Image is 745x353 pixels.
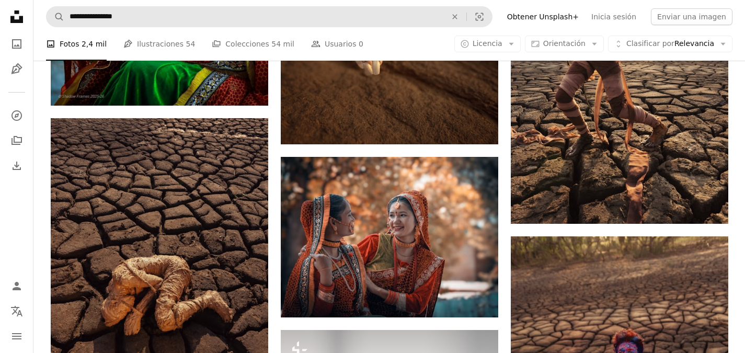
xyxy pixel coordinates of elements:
a: Ilustraciones [6,59,27,79]
span: 54 [186,38,195,50]
img: Dos mujeres sonríen y visten ropas tradicionales. [281,157,498,317]
a: Ilustraciones 54 [123,27,195,61]
span: Clasificar por [626,39,674,48]
a: Figura envuelta se encuentra sobre tierra agrietada. [511,56,728,65]
a: Iniciar sesión / Registrarse [6,276,27,297]
button: Búsqueda visual [467,7,492,27]
span: Orientación [543,39,586,48]
a: Obtener Unsplash+ [501,8,585,25]
button: Orientación [525,36,604,52]
a: Usuarios 0 [311,27,363,61]
span: Licencia [473,39,502,48]
form: Encuentra imágenes en todo el sitio [46,6,492,27]
span: 54 mil [271,38,294,50]
button: Licencia [454,36,521,52]
a: Una figura envuelta yace sobre tierra seca y agrietada. [51,277,268,286]
a: Dos mujeres sonríen y visten ropas tradicionales. [281,232,498,242]
a: Historial de descargas [6,155,27,176]
a: Colecciones [6,130,27,151]
a: Explorar [6,105,27,126]
button: Buscar en Unsplash [47,7,64,27]
button: Enviar una imagen [651,8,732,25]
span: Relevancia [626,39,714,49]
span: 0 [359,38,363,50]
a: Inicia sesión [585,8,643,25]
a: Fotos [6,33,27,54]
button: Clasificar porRelevancia [608,36,732,52]
a: Inicio — Unsplash [6,6,27,29]
button: Idioma [6,301,27,322]
a: Colecciones 54 mil [212,27,294,61]
button: Menú [6,326,27,347]
button: Borrar [443,7,466,27]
